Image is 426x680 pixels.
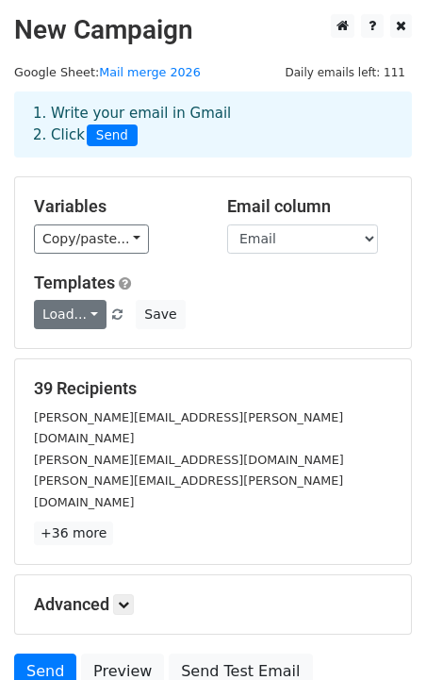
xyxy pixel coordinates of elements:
a: +36 more [34,522,113,545]
h2: New Campaign [14,14,412,46]
h5: Email column [227,196,392,217]
div: 1. Write your email in Gmail 2. Click [19,103,407,146]
a: Daily emails left: 111 [278,65,412,79]
a: Mail merge 2026 [99,65,201,79]
h5: 39 Recipients [34,378,392,399]
small: [PERSON_NAME][EMAIL_ADDRESS][PERSON_NAME][DOMAIN_NAME] [34,473,343,509]
button: Save [136,300,185,329]
iframe: Chat Widget [332,589,426,680]
small: Google Sheet: [14,65,201,79]
h5: Advanced [34,594,392,615]
a: Load... [34,300,106,329]
a: Templates [34,273,115,292]
small: [PERSON_NAME][EMAIL_ADDRESS][PERSON_NAME][DOMAIN_NAME] [34,410,343,446]
h5: Variables [34,196,199,217]
span: Send [87,124,138,147]
small: [PERSON_NAME][EMAIL_ADDRESS][DOMAIN_NAME] [34,453,344,467]
a: Copy/paste... [34,224,149,254]
span: Daily emails left: 111 [278,62,412,83]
